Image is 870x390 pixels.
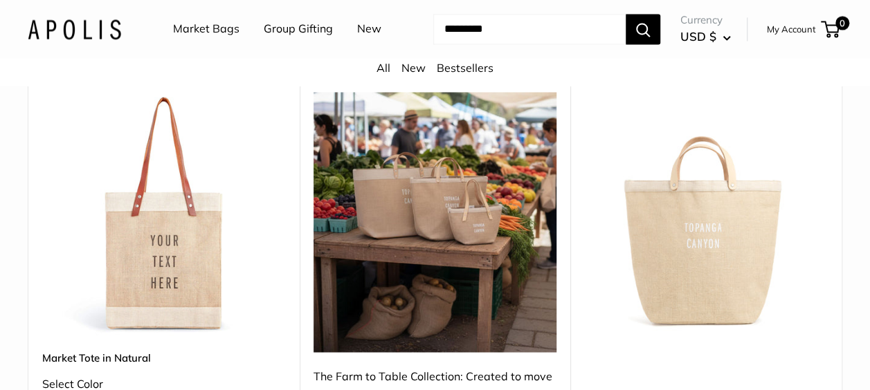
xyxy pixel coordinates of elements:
[314,92,557,352] img: The Farm to Table Collection: Created to move seamlessly from farmers market mornings to dinners ...
[822,21,840,37] a: 0
[626,14,660,44] button: Search
[42,92,286,335] a: description_Make it yours with custom printed text.Market Tote in Natural
[835,16,849,30] span: 0
[584,92,828,335] img: Bucket Bag in Natural
[264,19,333,39] a: Group Gifting
[680,10,731,30] span: Currency
[680,29,716,44] span: USD $
[42,349,286,365] a: Market Tote in Natural
[584,92,828,335] a: Bucket Bag in NaturalBucket Bag in Natural
[401,61,426,75] a: New
[42,92,286,335] img: description_Make it yours with custom printed text.
[357,19,381,39] a: New
[433,14,626,44] input: Search...
[680,26,731,48] button: USD $
[173,19,239,39] a: Market Bags
[377,61,390,75] a: All
[437,61,493,75] a: Bestsellers
[767,21,816,37] a: My Account
[28,19,121,39] img: Apolis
